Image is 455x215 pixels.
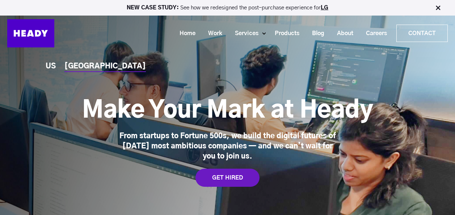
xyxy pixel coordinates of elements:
[397,25,447,42] a: Contact
[115,131,340,161] div: From startups to Fortune 500s, we build the digital futures of [DATE] most ambitious companies — ...
[199,27,226,40] a: Work
[170,27,199,40] a: Home
[321,5,328,10] a: LG
[195,169,260,187] a: GET HIRED
[3,5,452,10] p: See how we redesigned the post-purchase experience for
[46,63,56,70] a: US
[328,27,357,40] a: About
[62,25,448,42] div: Navigation Menu
[434,4,442,12] img: Close Bar
[82,96,373,125] h1: Make Your Mark at Heady
[7,19,54,47] img: Heady_Logo_Web-01 (1)
[357,27,391,40] a: Careers
[127,5,180,10] strong: NEW CASE STUDY:
[226,27,262,40] a: Services
[303,27,328,40] a: Blog
[64,63,146,70] a: [GEOGRAPHIC_DATA]
[266,27,303,40] a: Products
